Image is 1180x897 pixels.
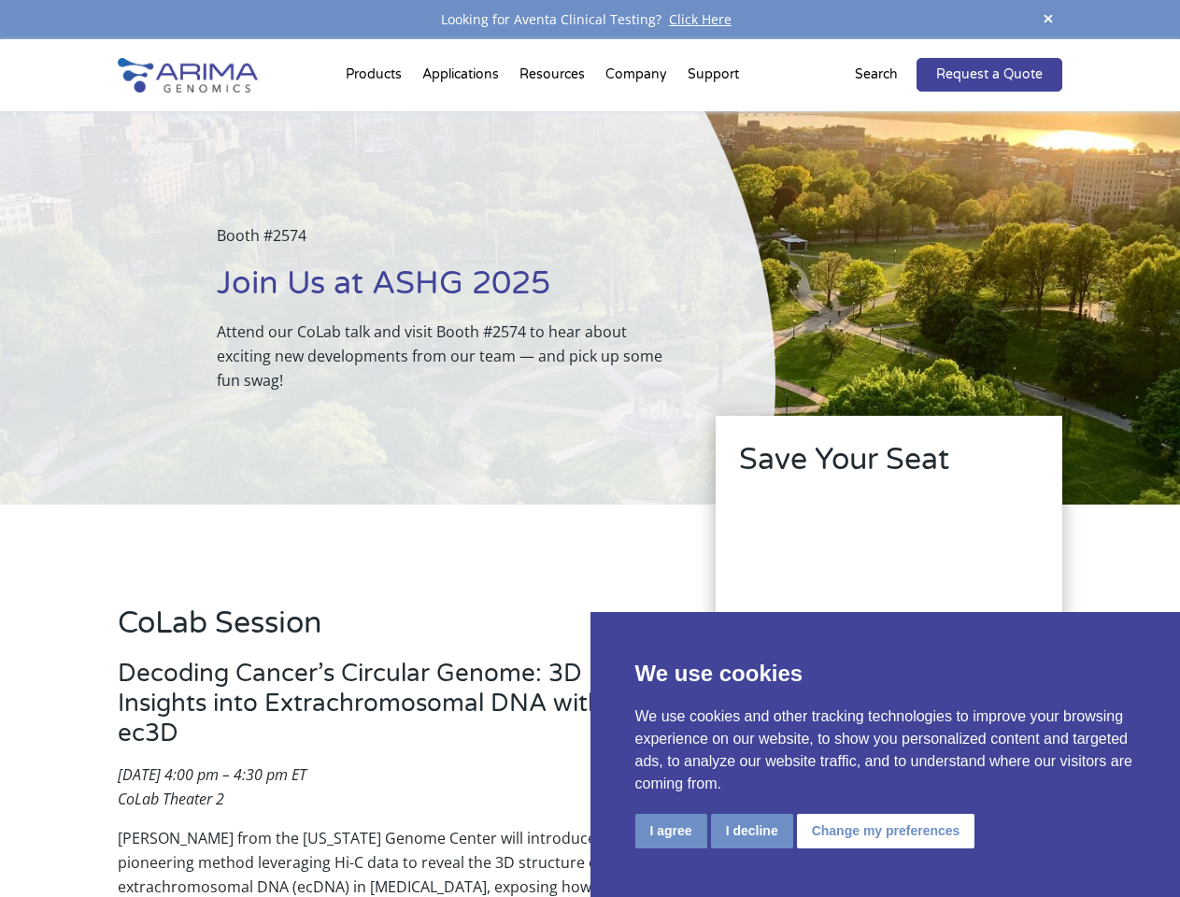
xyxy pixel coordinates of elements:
a: Request a Quote [917,58,1062,92]
h1: Join Us at ASHG 2025 [217,263,681,320]
p: We use cookies [635,657,1136,691]
em: [DATE] 4:00 pm – 4:30 pm ET [118,764,306,785]
h2: CoLab Session [118,603,663,659]
p: Attend our CoLab talk and visit Booth #2574 to hear about exciting new developments from our team... [217,320,681,392]
button: Change my preferences [797,814,975,848]
img: Arima-Genomics-logo [118,58,258,93]
button: I agree [635,814,707,848]
h2: Save Your Seat [739,439,1039,495]
button: I decline [711,814,793,848]
em: CoLab Theater 2 [118,789,224,809]
a: Click Here [661,10,739,28]
div: Looking for Aventa Clinical Testing? [118,7,1061,32]
p: Search [855,63,898,87]
p: We use cookies and other tracking technologies to improve your browsing experience on our website... [635,705,1136,795]
p: Booth #2574 [217,223,681,263]
h3: Decoding Cancer’s Circular Genome: 3D Insights into Extrachromosomal DNA with ec3D [118,659,663,762]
